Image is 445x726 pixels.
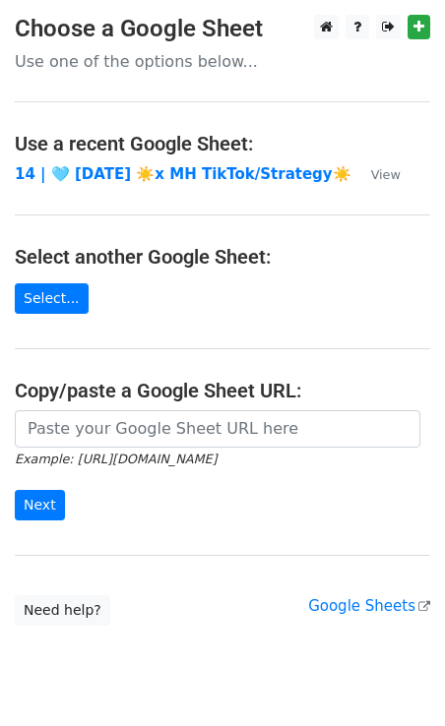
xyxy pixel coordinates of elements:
a: Need help? [15,595,110,626]
input: Paste your Google Sheet URL here [15,410,420,448]
a: View [351,165,401,183]
small: View [371,167,401,182]
input: Next [15,490,65,520]
small: Example: [URL][DOMAIN_NAME] [15,452,217,466]
h4: Copy/paste a Google Sheet URL: [15,379,430,402]
h4: Use a recent Google Sheet: [15,132,430,155]
a: Select... [15,283,89,314]
h4: Select another Google Sheet: [15,245,430,269]
p: Use one of the options below... [15,51,430,72]
a: Google Sheets [308,597,430,615]
h3: Choose a Google Sheet [15,15,430,43]
a: 14 | 🩵 [DATE] ☀️x MH TikTok/Strategy☀️ [15,165,351,183]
